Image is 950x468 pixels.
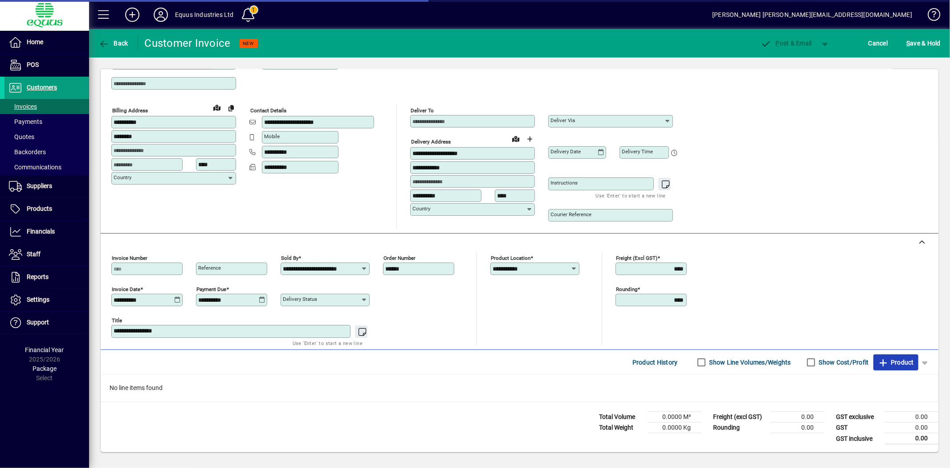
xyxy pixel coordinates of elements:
[4,160,89,175] a: Communications
[101,374,938,402] div: No line items found
[550,211,591,218] mat-label: Courier Reference
[648,423,701,433] td: 0.0000 Kg
[4,114,89,129] a: Payments
[906,36,941,50] span: ave & Hold
[145,36,231,50] div: Customer Invoice
[760,40,812,47] span: ost & Email
[25,346,64,353] span: Financial Year
[4,312,89,334] a: Support
[175,8,234,22] div: Equus Industries Ltd
[9,103,37,110] span: Invoices
[27,182,52,189] span: Suppliers
[27,319,49,326] span: Support
[114,174,131,181] mat-label: Country
[4,99,89,114] a: Invoices
[523,132,537,146] button: Choose address
[27,61,39,68] span: POS
[243,41,254,46] span: NEW
[866,35,890,51] button: Cancel
[878,355,914,369] span: Product
[904,35,943,51] button: Save & Hold
[4,129,89,144] a: Quotes
[27,273,49,280] span: Reports
[817,358,869,367] label: Show Cost/Profit
[27,296,49,303] span: Settings
[411,107,434,114] mat-label: Deliver To
[595,423,648,433] td: Total Weight
[709,423,771,433] td: Rounding
[4,243,89,266] a: Staff
[112,317,122,324] mat-label: Title
[616,255,657,261] mat-label: Freight (excl GST)
[596,190,666,201] mat-hint: Use 'Enter' to start a new line
[776,40,780,47] span: P
[832,423,885,433] td: GST
[4,289,89,311] a: Settings
[509,131,523,146] a: View on map
[33,365,57,372] span: Package
[595,412,648,423] td: Total Volume
[4,175,89,197] a: Suppliers
[27,205,52,212] span: Products
[885,423,938,433] td: 0.00
[196,286,226,292] mat-label: Payment due
[198,265,221,271] mat-label: Reference
[27,38,43,45] span: Home
[118,7,147,23] button: Add
[4,144,89,160] a: Backorders
[112,286,140,292] mat-label: Invoice date
[906,40,910,47] span: S
[281,255,298,261] mat-label: Sold by
[632,355,678,369] span: Product History
[550,117,575,123] mat-label: Deliver via
[873,354,918,370] button: Product
[412,205,430,212] mat-label: Country
[9,148,46,156] span: Backorders
[771,412,824,423] td: 0.00
[832,433,885,444] td: GST inclusive
[9,118,42,125] span: Payments
[264,133,280,140] mat-label: Mobile
[98,40,128,47] span: Back
[27,84,57,91] span: Customers
[629,354,681,370] button: Product History
[9,164,61,171] span: Communications
[293,338,363,348] mat-hint: Use 'Enter' to start a new line
[622,148,653,155] mat-label: Delivery time
[383,255,416,261] mat-label: Order number
[147,7,175,23] button: Profile
[756,35,816,51] button: Post & Email
[224,101,238,115] button: Copy to Delivery address
[283,296,317,302] mat-label: Delivery status
[112,255,147,261] mat-label: Invoice number
[89,35,138,51] app-page-header-button: Back
[709,412,771,423] td: Freight (excl GST)
[648,412,701,423] td: 0.0000 M³
[9,133,34,140] span: Quotes
[4,221,89,243] a: Financials
[27,250,41,258] span: Staff
[868,36,888,50] span: Cancel
[550,180,578,186] mat-label: Instructions
[4,54,89,76] a: POS
[210,100,224,115] a: View on map
[885,433,938,444] td: 0.00
[921,2,939,31] a: Knowledge Base
[771,423,824,433] td: 0.00
[832,412,885,423] td: GST exclusive
[96,35,130,51] button: Back
[550,148,581,155] mat-label: Delivery date
[712,8,912,22] div: [PERSON_NAME] [PERSON_NAME][EMAIL_ADDRESS][DOMAIN_NAME]
[885,412,938,423] td: 0.00
[708,358,791,367] label: Show Line Volumes/Weights
[4,31,89,53] a: Home
[27,228,55,235] span: Financials
[616,286,637,292] mat-label: Rounding
[491,255,530,261] mat-label: Product location
[4,266,89,288] a: Reports
[4,198,89,220] a: Products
